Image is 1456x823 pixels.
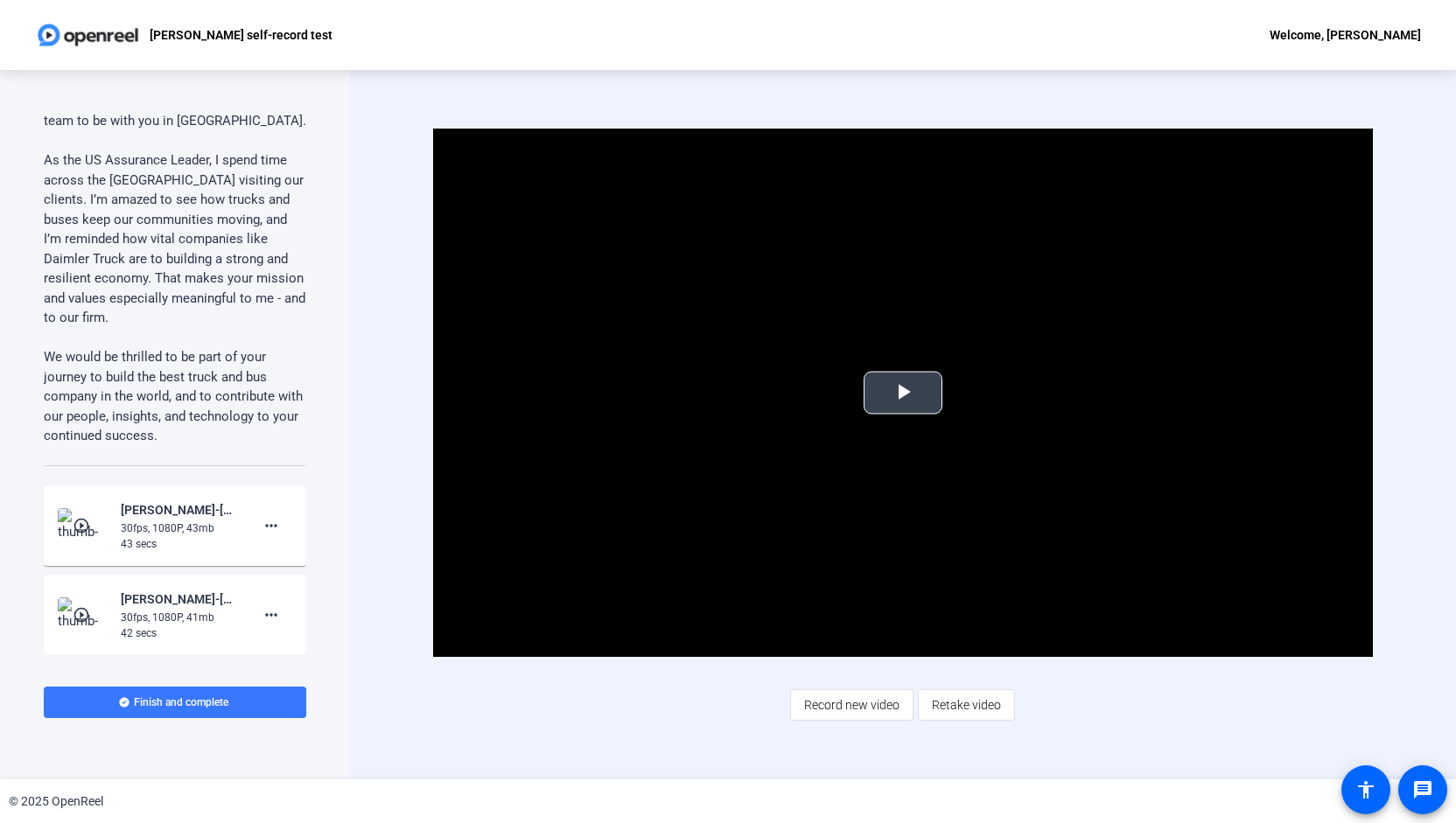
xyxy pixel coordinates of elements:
button: Finish and complete [44,687,306,718]
div: Welcome, [PERSON_NAME] [1270,24,1421,45]
div: Video Player [433,129,1373,657]
mat-icon: accessibility [1355,779,1376,800]
img: OpenReel logo [35,17,141,52]
mat-icon: message [1412,779,1433,800]
mat-icon: more_horiz [261,515,282,536]
div: 30fps, 1080P, 43mb [121,520,238,536]
span: Retake video [932,688,1001,722]
img: thumb-nail [58,597,109,632]
img: thumb-nail [58,508,109,543]
div: 43 secs [121,536,238,552]
mat-icon: play_circle_outline [73,517,94,534]
p: We would be thrilled to be part of your journey to build the best truck and bus company in the wo... [44,347,306,446]
button: Record new video [790,689,913,721]
div: [PERSON_NAME]-[PERSON_NAME] self-record test-[PERSON_NAME] self-record test-1757518185205-webcam [121,589,238,610]
p: [PERSON_NAME] self-record test [150,24,332,45]
mat-icon: play_circle_outline [73,606,94,624]
button: Retake video [918,689,1015,721]
p: As the US Assurance Leader, I spend time across the [GEOGRAPHIC_DATA] visiting our clients. I’m a... [44,150,306,328]
mat-icon: more_horiz [261,604,282,625]
div: [PERSON_NAME]-[PERSON_NAME] self-record test-[PERSON_NAME] self-record test-1757518305635-webcam [121,499,238,520]
div: 42 secs [121,625,238,641]
div: © 2025 OpenReel [9,792,103,811]
span: Finish and complete [134,695,228,709]
button: Play Video [864,371,942,414]
div: 30fps, 1080P, 41mb [121,610,238,625]
span: Record new video [804,688,899,722]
